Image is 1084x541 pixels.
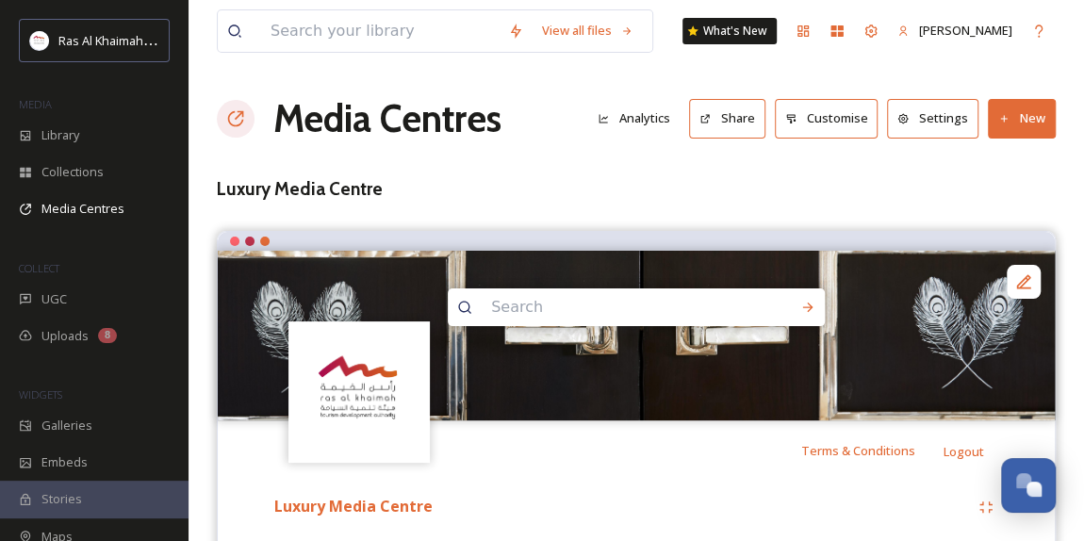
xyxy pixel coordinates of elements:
button: Customise [775,99,879,138]
a: Customise [775,99,888,138]
span: Embeds [41,453,88,471]
span: [PERSON_NAME] [919,22,1012,39]
span: UGC [41,290,67,308]
a: Media Centres [273,90,501,147]
div: 8 [98,328,117,343]
button: Settings [887,99,978,138]
input: Search your library [261,10,499,52]
a: What's New [682,18,777,44]
button: Share [689,99,765,138]
span: Uploads [41,327,89,345]
span: COLLECT [19,261,59,275]
span: Stories [41,490,82,508]
button: Analytics [588,100,680,137]
strong: Luxury Media Centre [274,496,433,516]
span: Galleries [41,417,92,434]
a: View all files [533,12,643,49]
img: Logo_RAKTDA_RGB-01.png [30,31,49,50]
span: WIDGETS [19,387,62,402]
input: Search [482,287,740,328]
a: Settings [887,99,988,138]
img: Waldorf Astoria Ras Al Khaimah .jpg [218,251,1055,420]
span: Ras Al Khaimah Tourism Development Authority [58,31,325,49]
button: Open Chat [1001,458,1056,513]
span: Media Centres [41,200,124,218]
button: New [988,99,1056,138]
h3: Luxury Media Centre [217,175,1056,203]
a: Terms & Conditions [801,439,944,462]
img: Logo_RAKTDA_RGB-01.png [291,323,428,460]
a: Analytics [588,100,689,137]
span: Collections [41,163,104,181]
span: Logout [944,443,984,460]
span: Terms & Conditions [801,442,915,459]
a: [PERSON_NAME] [888,12,1022,49]
span: MEDIA [19,97,52,111]
span: Library [41,126,79,144]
